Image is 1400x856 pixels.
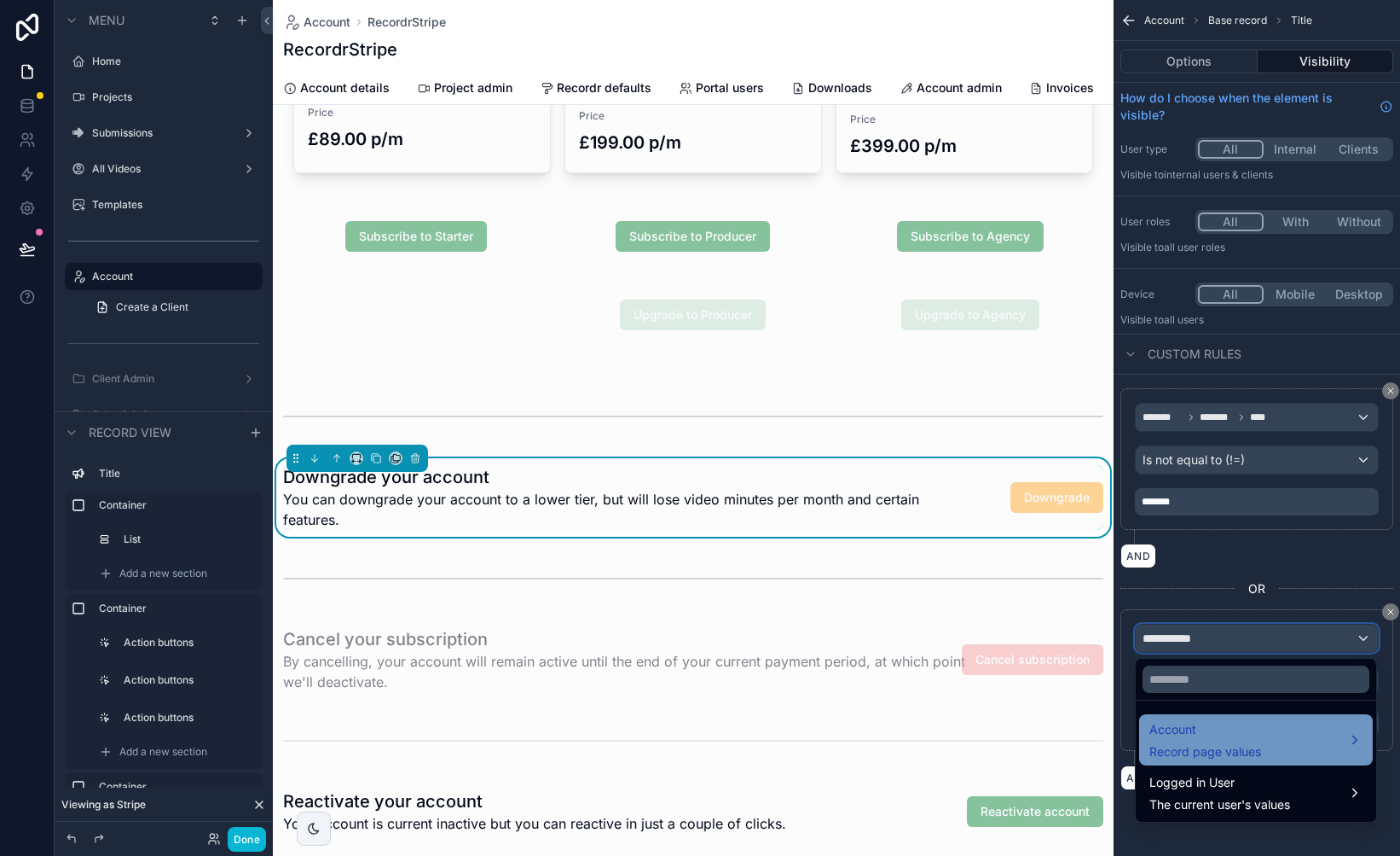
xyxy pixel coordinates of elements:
a: Account details [283,73,390,107]
span: Account [304,14,350,31]
a: Portal users [679,73,764,107]
a: Recordr defaults [540,73,651,107]
a: Downloads [791,73,872,107]
span: You can downgrade your account to a lower tier, but will lose video minutes per month and certain... [283,489,975,530]
span: Account [1149,719,1261,740]
span: Invoices [1046,79,1094,96]
span: Project admin [434,79,512,96]
span: Portal users [696,79,764,96]
span: Account details [300,79,390,96]
h1: RecordrStripe [283,38,397,61]
a: RecordrStripe [367,14,446,31]
span: The current user's values [1149,796,1290,813]
h1: Downgrade your account [283,465,975,489]
a: Account [283,14,350,31]
span: Record page values [1149,743,1261,760]
span: Downloads [808,79,872,96]
span: Logged in User [1149,772,1290,793]
span: Account admin [917,79,1002,96]
span: Recordr defaults [557,79,651,96]
a: Invoices [1029,73,1094,107]
a: Account admin [900,73,1002,107]
a: Project admin [417,73,512,107]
